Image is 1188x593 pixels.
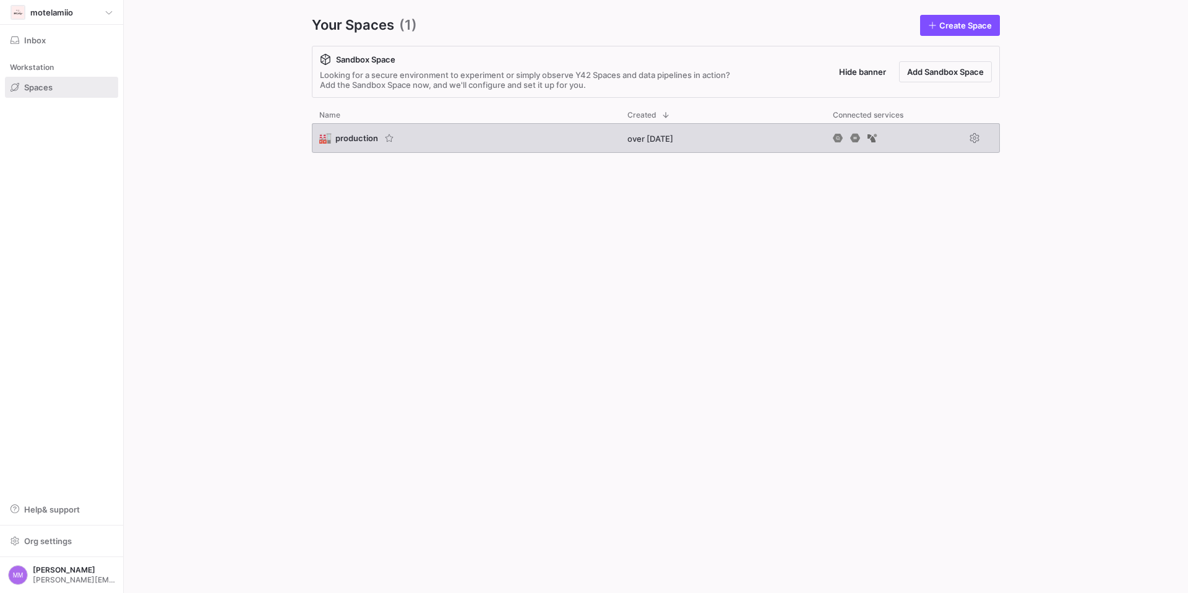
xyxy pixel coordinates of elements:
button: MM[PERSON_NAME][PERSON_NAME][EMAIL_ADDRESS][PERSON_NAME][DOMAIN_NAME] [5,562,118,588]
button: Add Sandbox Space [899,61,992,82]
span: [PERSON_NAME][EMAIL_ADDRESS][PERSON_NAME][DOMAIN_NAME] [33,576,115,584]
span: production [335,133,378,143]
a: Org settings [5,537,118,547]
span: motelamiio [30,7,73,17]
button: Org settings [5,530,118,552]
div: Looking for a secure environment to experiment or simply observe Y42 Spaces and data pipelines in... [320,70,730,90]
span: Create Space [939,20,992,30]
span: [PERSON_NAME] [33,566,115,574]
span: 🏭 [319,132,330,144]
span: Hide banner [839,67,886,77]
span: over [DATE] [627,134,673,144]
span: Created [627,111,656,119]
div: Workstation [5,58,118,77]
span: Help & support [24,504,80,514]
button: Help& support [5,499,118,520]
button: Inbox [5,30,118,51]
div: Press SPACE to select this row. [312,123,1000,158]
span: Spaces [24,82,53,92]
span: Org settings [24,536,72,546]
span: (1) [399,15,417,36]
a: Create Space [920,15,1000,36]
div: MM [8,565,28,585]
span: Inbox [24,35,46,45]
a: Spaces [5,77,118,98]
span: Connected services [833,111,903,119]
span: Name [319,111,340,119]
img: https://storage.googleapis.com/y42-prod-data-exchange/images/lFSvWYO8Y1TGXYVjeU6TigFHOWVBziQxYZ7m... [12,6,24,19]
span: Your Spaces [312,15,394,36]
span: Add Sandbox Space [907,67,984,77]
button: Hide banner [831,61,894,82]
span: Sandbox Space [336,54,395,64]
